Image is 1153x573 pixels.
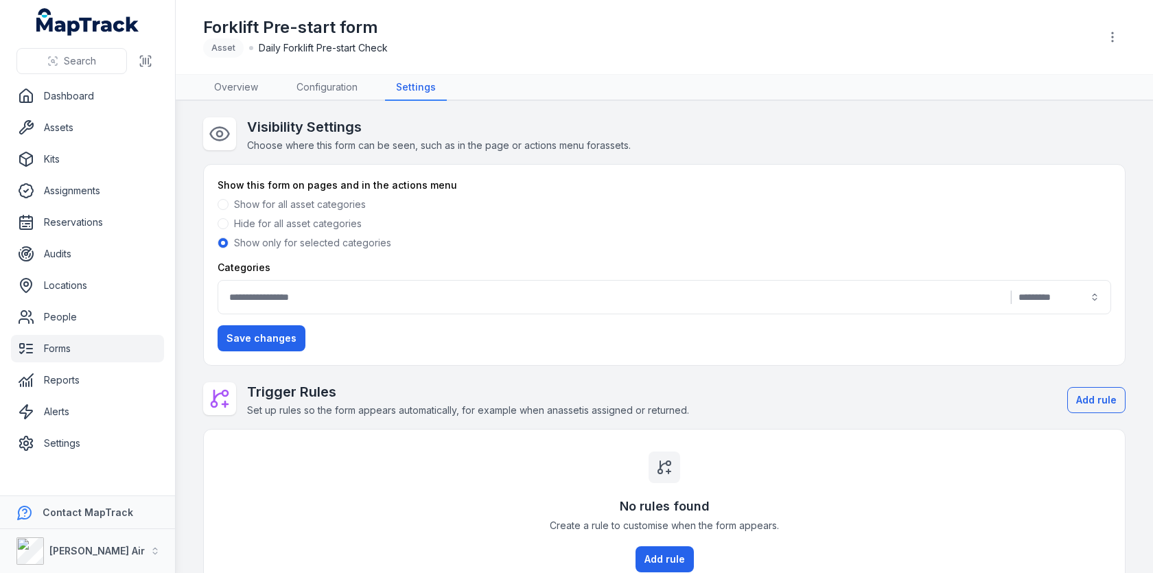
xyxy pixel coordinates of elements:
[550,519,779,533] span: Create a rule to customise when the form appears.
[11,366,164,394] a: Reports
[620,497,710,516] h3: No rules found
[11,240,164,268] a: Audits
[11,114,164,141] a: Assets
[385,75,447,101] a: Settings
[11,430,164,457] a: Settings
[247,139,631,151] span: Choose where this form can be seen, such as in the page or actions menu for assets .
[636,546,694,572] button: Add rule
[36,8,139,36] a: MapTrack
[218,178,457,192] label: Show this form on pages and in the actions menu
[247,404,689,416] span: Set up rules so the form appears automatically, for example when an asset is assigned or returned.
[247,382,689,401] h2: Trigger Rules
[11,335,164,362] a: Forms
[218,325,305,351] button: Save changes
[218,261,270,274] label: Categories
[11,209,164,236] a: Reservations
[234,236,391,250] label: Show only for selected categories
[203,38,244,58] div: Asset
[1067,387,1126,413] button: Add rule
[11,303,164,331] a: People
[11,272,164,299] a: Locations
[64,54,96,68] span: Search
[218,280,1111,314] button: |
[11,82,164,110] a: Dashboard
[234,217,362,231] label: Hide for all asset categories
[11,145,164,173] a: Kits
[203,75,269,101] a: Overview
[16,48,127,74] button: Search
[247,117,631,137] h2: Visibility Settings
[286,75,369,101] a: Configuration
[234,198,366,211] label: Show for all asset categories
[259,41,388,55] span: Daily Forklift Pre-start Check
[11,177,164,204] a: Assignments
[11,398,164,425] a: Alerts
[49,545,145,557] strong: [PERSON_NAME] Air
[43,506,133,518] strong: Contact MapTrack
[203,16,388,38] h1: Forklift Pre-start form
